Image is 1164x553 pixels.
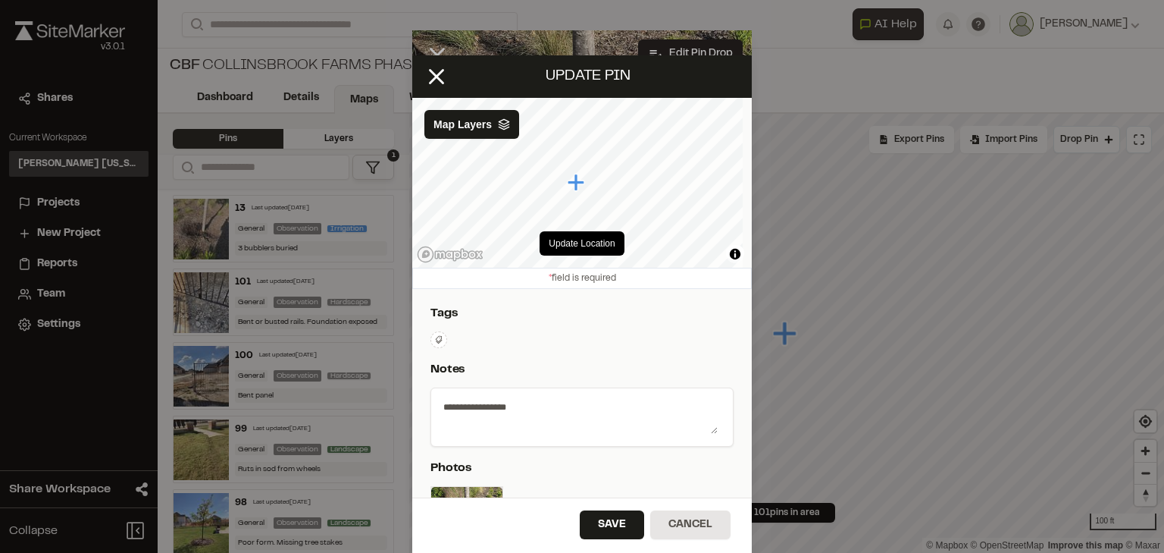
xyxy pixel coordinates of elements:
button: Save [580,511,644,539]
canvas: Map [412,98,743,268]
div: field is required [412,268,752,289]
div: Map marker [568,173,587,193]
button: Cancel [650,511,731,539]
p: Notes [430,360,727,379]
p: Photos [430,459,727,477]
button: Edit Tags [430,331,447,348]
p: Tags [430,304,727,322]
span: Map Layers [433,116,492,133]
button: Update Location [540,231,624,256]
